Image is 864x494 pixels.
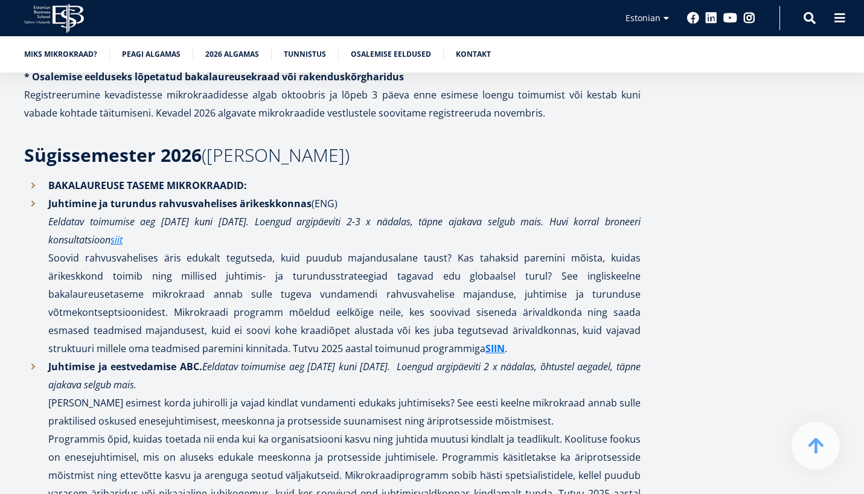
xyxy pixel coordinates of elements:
[24,48,97,60] a: Miks mikrokraad?
[48,360,202,373] strong: Juhtimise ja eestvedamise ABC.
[48,215,641,246] em: Eeldatav toimumise aeg [DATE] kuni [DATE]. Loengud argipäeviti 2-3 x nädalas, täpne ajakava selgu...
[687,12,699,24] a: Facebook
[24,143,202,167] strong: Sügissemester 2026
[48,179,247,192] strong: BAKALAUREUSE TASEME MIKROKRAADID:
[456,48,491,60] a: Kontakt
[24,146,641,164] h3: ([PERSON_NAME])
[351,48,431,60] a: Osalemise eeldused
[485,342,505,355] strong: SIIN
[48,197,312,210] strong: Juhtimine ja turundus rahvusvahelises ärikeskkonnas
[743,12,755,24] a: Instagram
[24,70,404,83] strong: * Osalemise eelduseks lõpetatud bakalaureusekraad või rakenduskõrgharidus
[110,231,123,249] a: siit
[485,339,505,358] a: SIIN
[205,48,259,60] a: 2026 algamas
[723,12,737,24] a: Youtube
[24,194,641,358] li: (ENG) Soovid rahvusvahelises äris edukalt tegutseda, kuid puudub majandusalane taust? Kas tahaksi...
[48,360,641,391] em: Eeldatav toimumise aeg [DATE] kuni [DATE]. Loengud argipäeviti 2 x nädalas, õhtustel aegadel, täp...
[705,12,717,24] a: Linkedin
[122,48,181,60] a: Peagi algamas
[284,48,326,60] a: Tunnistus
[24,50,641,122] p: Registreerumine kevadistesse mikrokraadidesse algab oktoobris ja lõpeb 3 päeva enne esimese loeng...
